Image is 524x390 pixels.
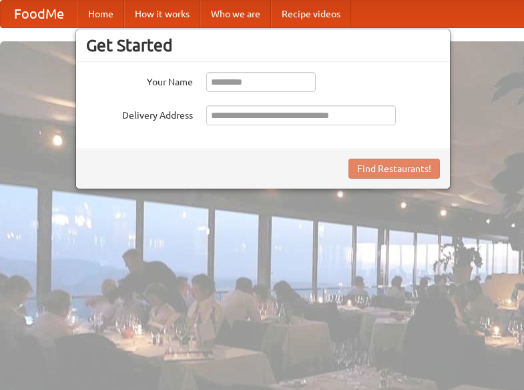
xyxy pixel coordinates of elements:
[1,1,77,27] a: FoodMe
[86,72,193,89] label: Your Name
[86,35,440,55] h3: Get Started
[77,1,124,27] a: Home
[124,1,200,27] a: How it works
[348,159,440,179] button: Find Restaurants!
[86,105,193,122] label: Delivery Address
[271,1,351,27] a: Recipe videos
[200,1,271,27] a: Who we are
